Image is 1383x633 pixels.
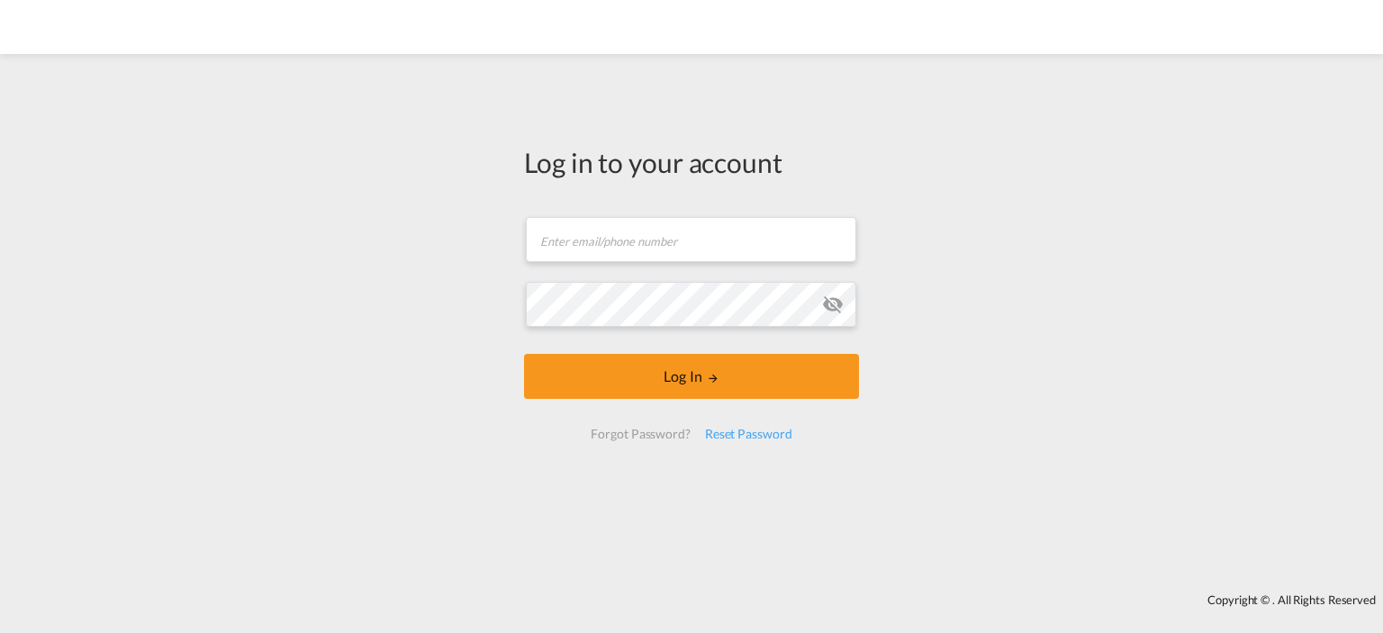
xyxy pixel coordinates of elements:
input: Enter email/phone number [526,217,856,262]
md-icon: icon-eye-off [822,294,844,315]
div: Log in to your account [524,143,859,181]
div: Forgot Password? [583,418,697,450]
div: Reset Password [698,418,800,450]
button: LOGIN [524,354,859,399]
